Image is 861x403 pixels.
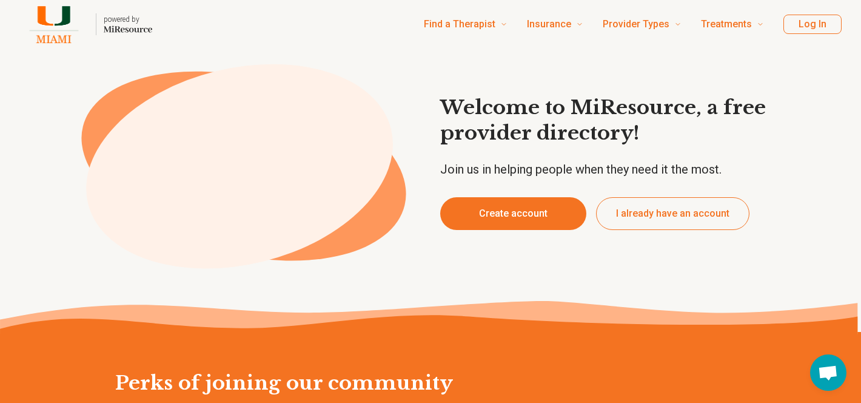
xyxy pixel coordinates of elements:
[424,16,495,33] span: Find a Therapist
[527,16,571,33] span: Insurance
[104,15,152,24] p: powered by
[115,332,746,396] h2: Perks of joining our community
[810,354,846,391] div: Open chat
[603,16,669,33] span: Provider Types
[19,5,152,44] a: Home page
[440,197,586,230] button: Create account
[783,15,842,34] button: Log In
[701,16,752,33] span: Treatments
[440,161,799,178] p: Join us in helping people when they need it the most.
[596,197,749,230] button: I already have an account
[440,95,799,146] h1: Welcome to MiResource, a free provider directory!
